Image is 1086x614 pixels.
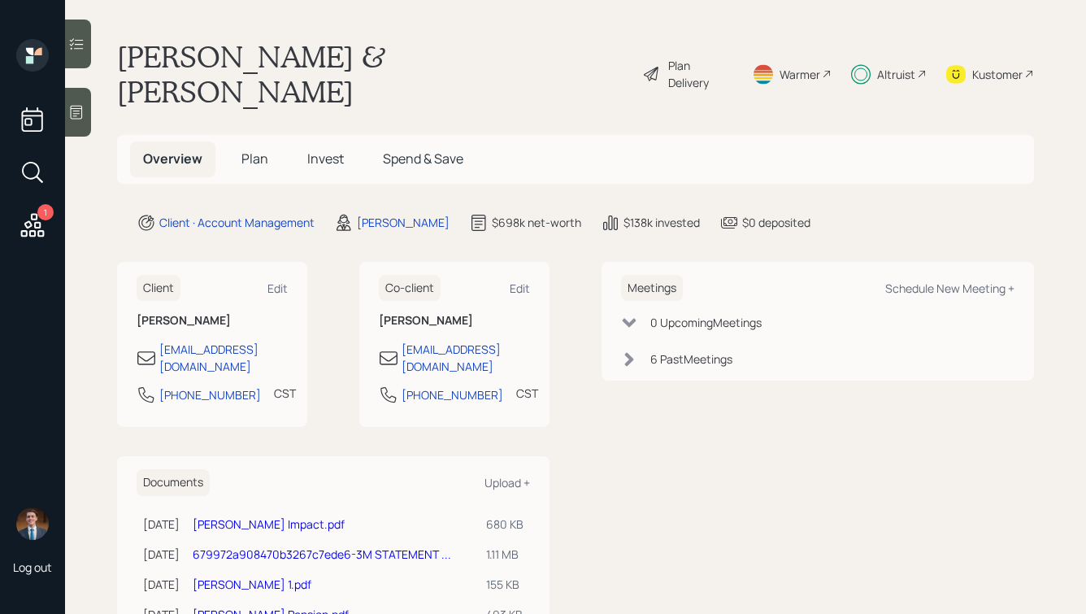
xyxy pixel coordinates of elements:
img: hunter_neumayer.jpg [16,507,49,540]
div: 1 [37,204,54,220]
div: 1.11 MB [486,546,523,563]
div: Log out [13,560,52,575]
div: Client · Account Management [159,214,315,231]
h6: Meetings [621,275,683,302]
span: Invest [307,150,344,168]
div: [DATE] [143,576,180,593]
h1: [PERSON_NAME] & [PERSON_NAME] [117,39,629,109]
div: 680 KB [486,516,523,533]
h6: Client [137,275,180,302]
h6: [PERSON_NAME] [137,314,288,328]
div: 6 Past Meeting s [650,351,732,368]
h6: Co-client [379,275,441,302]
div: $698k net-worth [492,214,581,231]
a: 679972a908470b3267c7ede6-3M STATEMENT ... [193,547,451,562]
a: [PERSON_NAME] 1.pdf [193,577,311,592]
div: Plan Delivery [668,57,732,91]
div: [DATE] [143,516,180,533]
div: [EMAIL_ADDRESS][DOMAIN_NAME] [402,341,530,375]
div: $0 deposited [742,214,810,231]
span: Spend & Save [383,150,463,168]
div: Warmer [780,66,820,83]
div: [PERSON_NAME] [357,214,450,231]
div: [DATE] [143,546,180,563]
div: Altruist [877,66,915,83]
div: 155 KB [486,576,523,593]
div: CST [274,385,296,402]
h6: Documents [137,469,210,496]
h6: [PERSON_NAME] [379,314,530,328]
a: [PERSON_NAME] Impact.pdf [193,516,345,532]
div: Edit [267,281,288,296]
div: [PHONE_NUMBER] [402,386,503,403]
div: [PHONE_NUMBER] [159,386,261,403]
div: Kustomer [972,66,1023,83]
div: Schedule New Meeting + [885,281,1014,296]
div: [EMAIL_ADDRESS][DOMAIN_NAME] [159,341,288,375]
div: $138k invested [623,214,700,231]
span: Plan [241,150,268,168]
div: 0 Upcoming Meeting s [650,314,762,331]
div: CST [516,385,538,402]
div: Upload + [484,475,530,490]
span: Overview [143,150,202,168]
div: Edit [510,281,530,296]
